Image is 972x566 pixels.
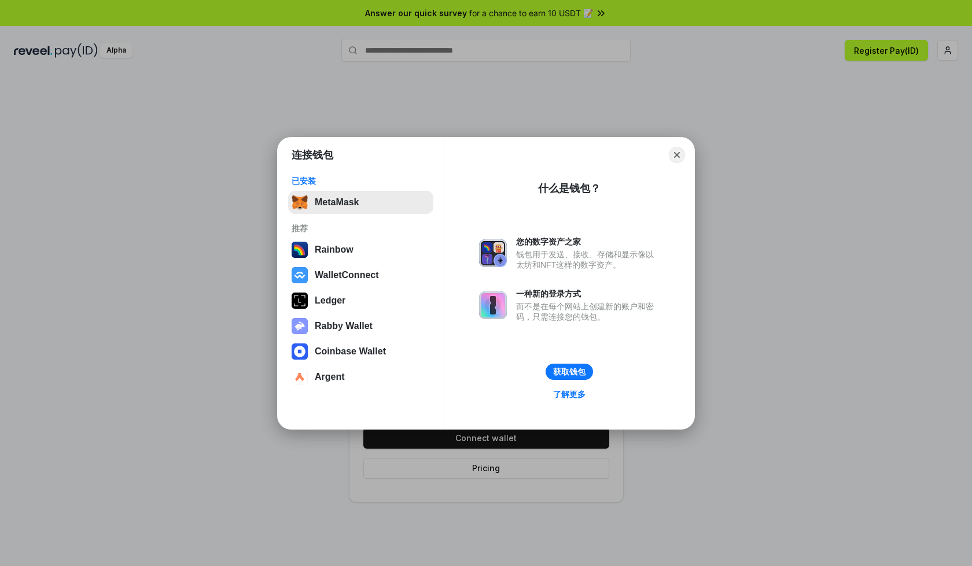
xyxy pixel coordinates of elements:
[516,236,660,247] div: 您的数字资产之家
[315,197,359,208] div: MetaMask
[292,293,308,309] img: svg+xml,%3Csvg%20xmlns%3D%22http%3A%2F%2Fwww.w3.org%2F2000%2Fsvg%22%20width%3D%2228%22%20height%3...
[315,245,354,255] div: Rainbow
[292,343,308,360] img: svg+xml,%3Csvg%20width%3D%2228%22%20height%3D%2228%22%20viewBox%3D%220%200%2028%2028%22%20fill%3D...
[292,176,430,186] div: 已安装
[516,301,660,322] div: 而不是在每个网站上创建新的账户和密码，只需连接您的钱包。
[288,264,433,287] button: WalletConnect
[315,321,373,331] div: Rabby Wallet
[288,340,433,363] button: Coinbase Wallet
[669,147,685,163] button: Close
[516,288,660,299] div: 一种新的登录方式
[516,249,660,270] div: 钱包用于发送、接收、存储和显示像以太坊和NFT这样的数字资产。
[288,365,433,389] button: Argent
[288,238,433,261] button: Rainbow
[315,372,345,382] div: Argent
[553,367,586,377] div: 获取钱包
[292,369,308,385] img: svg+xml,%3Csvg%20width%3D%2228%22%20height%3D%2228%22%20viewBox%3D%220%200%2028%2028%22%20fill%3D...
[292,267,308,283] img: svg+xml,%3Csvg%20width%3D%2228%22%20height%3D%2228%22%20viewBox%3D%220%200%2028%2028%22%20fill%3D...
[292,242,308,258] img: svg+xml,%3Csvg%20width%3D%22120%22%20height%3D%22120%22%20viewBox%3D%220%200%20120%20120%22%20fil...
[292,148,333,162] h1: 连接钱包
[546,387,592,402] a: 了解更多
[479,291,507,319] img: svg+xml,%3Csvg%20xmlns%3D%22http%3A%2F%2Fwww.w3.org%2F2000%2Fsvg%22%20fill%3D%22none%22%20viewBox...
[479,239,507,267] img: svg+xml,%3Csvg%20xmlns%3D%22http%3A%2F%2Fwww.w3.org%2F2000%2Fsvg%22%20fill%3D%22none%22%20viewBox...
[288,315,433,338] button: Rabby Wallet
[315,270,379,280] div: WalletConnect
[315,346,386,357] div: Coinbase Wallet
[292,223,430,234] div: 推荐
[288,191,433,214] button: MetaMask
[292,194,308,210] img: svg+xml,%3Csvg%20fill%3D%22none%22%20height%3D%2233%22%20viewBox%3D%220%200%2035%2033%22%20width%...
[288,289,433,312] button: Ledger
[292,318,308,334] img: svg+xml,%3Csvg%20xmlns%3D%22http%3A%2F%2Fwww.w3.org%2F2000%2Fsvg%22%20fill%3D%22none%22%20viewBox...
[546,364,593,380] button: 获取钱包
[553,389,586,399] div: 了解更多
[315,295,345,306] div: Ledger
[538,182,601,195] div: 什么是钱包？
